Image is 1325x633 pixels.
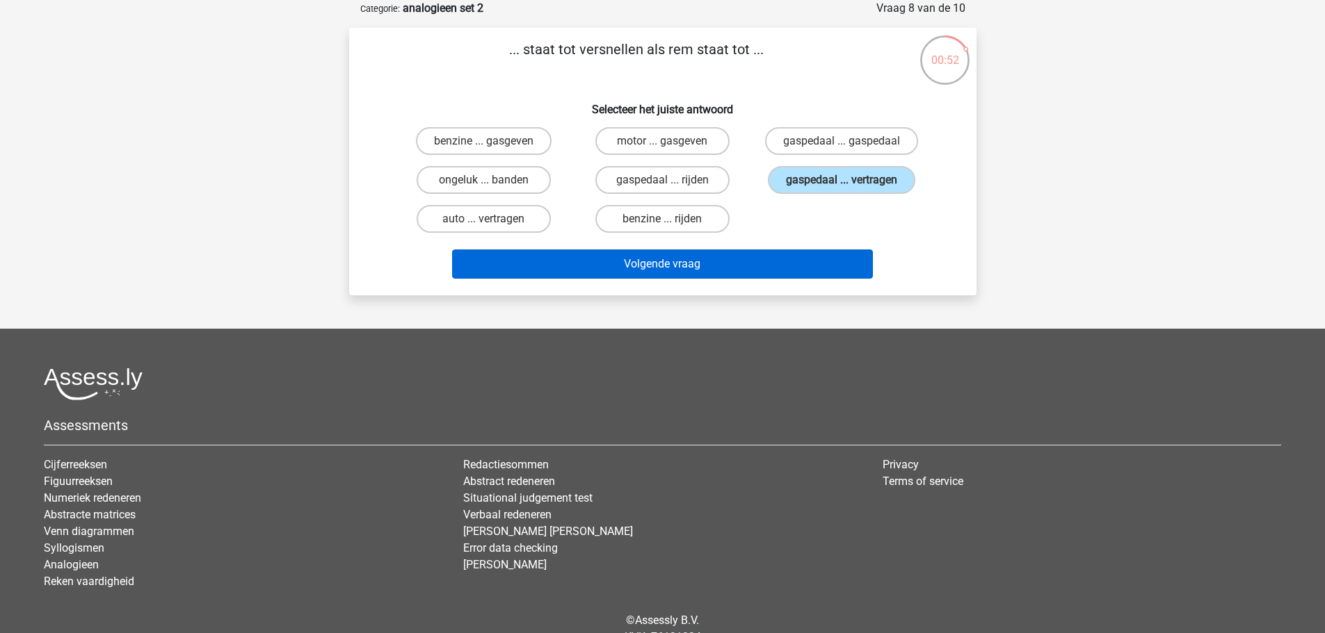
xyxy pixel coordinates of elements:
a: [PERSON_NAME] [463,558,547,571]
label: gaspedaal ... rijden [595,166,730,194]
a: Cijferreeksen [44,458,107,471]
a: Assessly B.V. [635,614,699,627]
a: Situational judgement test [463,491,593,504]
h6: Selecteer het juiste antwoord [371,92,954,116]
a: [PERSON_NAME] [PERSON_NAME] [463,525,633,538]
a: Privacy [883,458,919,471]
p: ... staat tot versnellen als rem staat tot ... [371,39,902,81]
a: Abstracte matrices [44,508,136,521]
a: Redactiesommen [463,458,549,471]
a: Verbaal redeneren [463,508,552,521]
label: gaspedaal ... vertragen [768,166,915,194]
label: ongeluk ... banden [417,166,551,194]
label: gaspedaal ... gaspedaal [765,127,918,155]
a: Analogieen [44,558,99,571]
img: Assessly logo [44,368,143,400]
small: Categorie: [360,3,400,14]
a: Venn diagrammen [44,525,134,538]
a: Figuurreeksen [44,475,113,488]
label: benzine ... gasgeven [416,127,552,155]
h5: Assessments [44,417,1281,434]
label: benzine ... rijden [595,205,730,233]
a: Abstract redeneren [463,475,555,488]
div: 00:52 [919,34,971,69]
a: Terms of service [883,475,963,488]
a: Numeriek redeneren [44,491,141,504]
label: auto ... vertragen [417,205,551,233]
a: Syllogismen [44,541,104,554]
a: Reken vaardigheid [44,575,134,588]
label: motor ... gasgeven [595,127,730,155]
button: Volgende vraag [452,249,873,279]
a: Error data checking [463,541,558,554]
strong: analogieen set 2 [403,1,483,15]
